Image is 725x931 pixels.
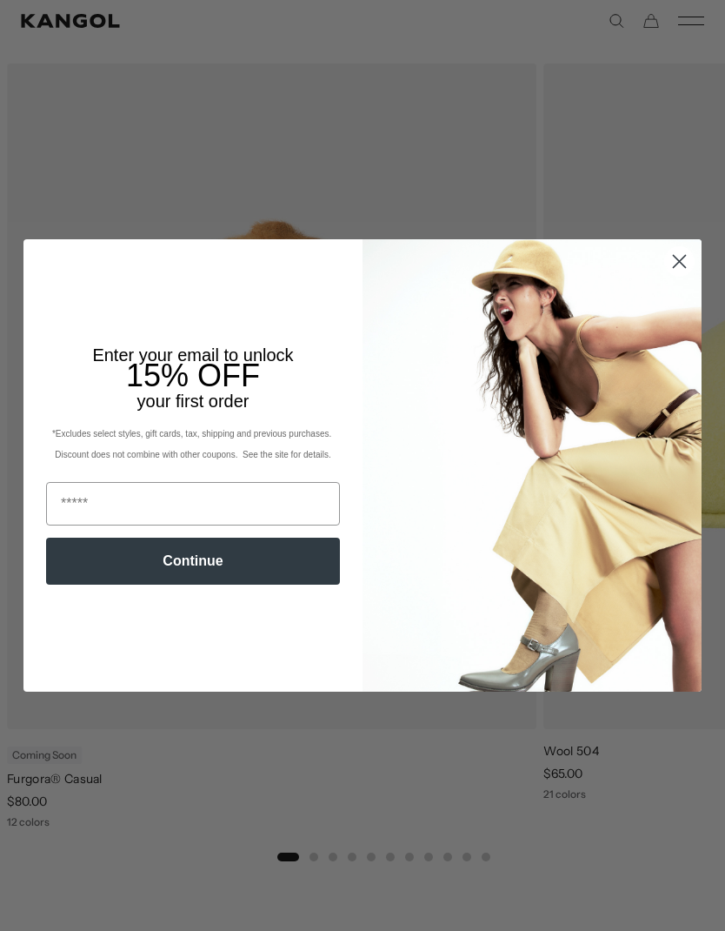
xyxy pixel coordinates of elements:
[52,429,334,459] span: *Excludes select styles, gift cards, tax, shipping and previous purchases. Discount does not comb...
[46,538,340,585] button: Continue
[362,239,702,692] img: 93be19ad-e773-4382-80b9-c9d740c9197f.jpeg
[92,345,293,365] span: Enter your email to unlock
[46,482,340,526] input: Email
[664,246,695,277] button: Close dialog
[137,392,249,411] span: your first order
[126,358,260,393] span: 15% OFF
